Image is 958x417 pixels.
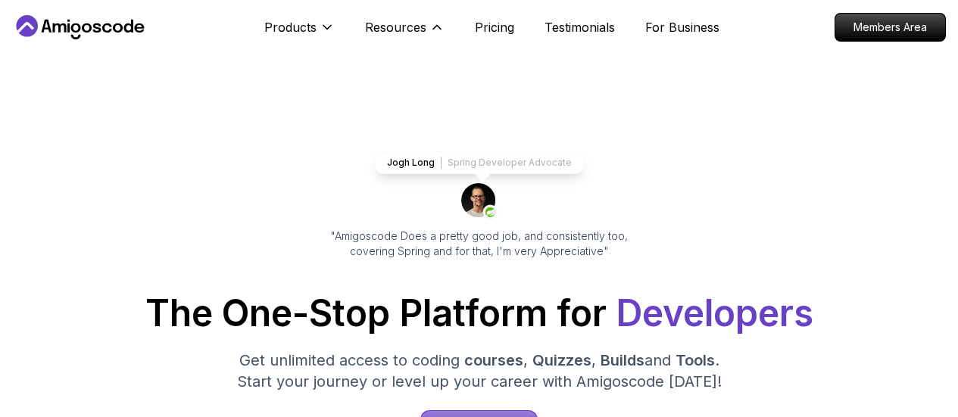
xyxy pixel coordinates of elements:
a: Testimonials [545,18,615,36]
p: Products [264,18,317,36]
a: For Business [645,18,719,36]
a: Members Area [835,13,946,42]
button: Resources [365,18,445,48]
p: Resources [365,18,426,36]
a: Pricing [475,18,514,36]
button: Products [264,18,335,48]
p: Members Area [835,14,945,41]
p: Get unlimited access to coding , , and . Start your journey or level up your career with Amigosco... [225,350,734,392]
